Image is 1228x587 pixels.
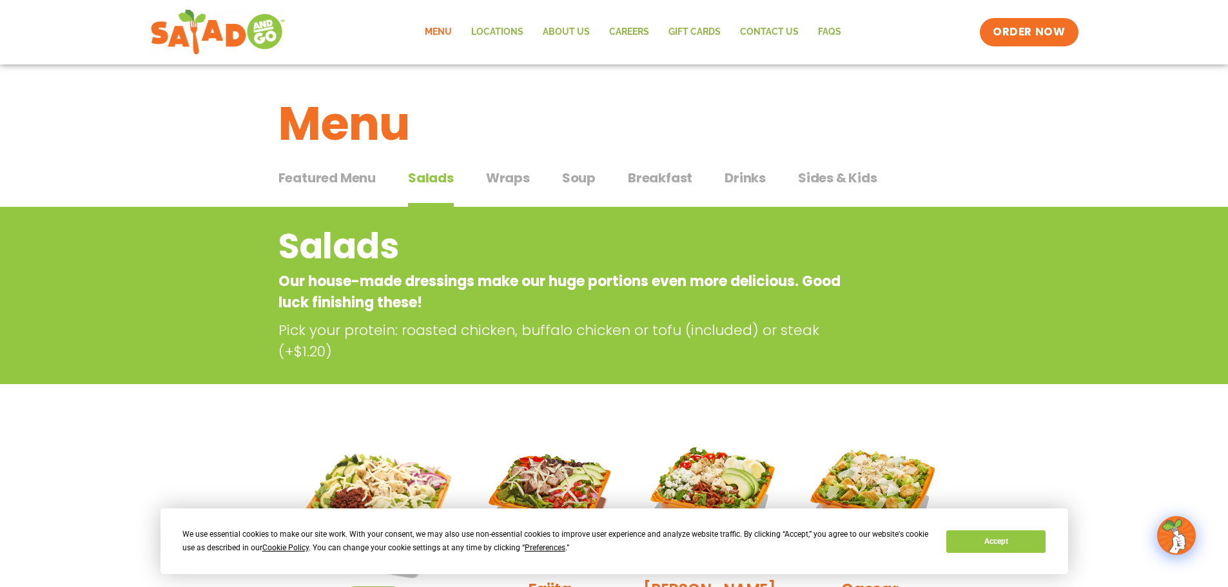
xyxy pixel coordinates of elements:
[808,17,851,47] a: FAQs
[525,543,565,552] span: Preferences
[730,17,808,47] a: Contact Us
[278,320,852,362] p: Pick your protein: roasted chicken, buffalo chicken or tofu (included) or steak (+$1.20)
[599,17,659,47] a: Careers
[799,428,940,568] img: Product photo for Caesar Salad
[415,17,851,47] nav: Menu
[628,168,692,188] span: Breakfast
[562,168,596,188] span: Soup
[946,530,1046,553] button: Accept
[1158,517,1194,553] img: wpChatIcon
[659,17,730,47] a: GIFT CARDS
[278,271,846,313] p: Our house-made dressings make our huge portions even more delicious. Good luck finishing these!
[161,508,1068,574] div: Cookie Consent Prompt
[980,18,1078,46] a: ORDER NOW
[415,17,462,47] a: Menu
[150,6,286,58] img: new-SAG-logo-768×292
[639,428,780,568] img: Product photo for Cobb Salad
[408,168,454,188] span: Salads
[278,220,846,273] h2: Salads
[798,168,877,188] span: Sides & Kids
[278,164,950,207] div: Tabbed content
[533,17,599,47] a: About Us
[725,168,766,188] span: Drinks
[262,543,309,552] span: Cookie Policy
[486,168,530,188] span: Wraps
[182,528,931,555] div: We use essential cookies to make our site work. With your consent, we may also use non-essential ...
[462,17,533,47] a: Locations
[278,168,376,188] span: Featured Menu
[479,428,619,568] img: Product photo for Fajita Salad
[993,24,1065,40] span: ORDER NOW
[278,89,950,159] h1: Menu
